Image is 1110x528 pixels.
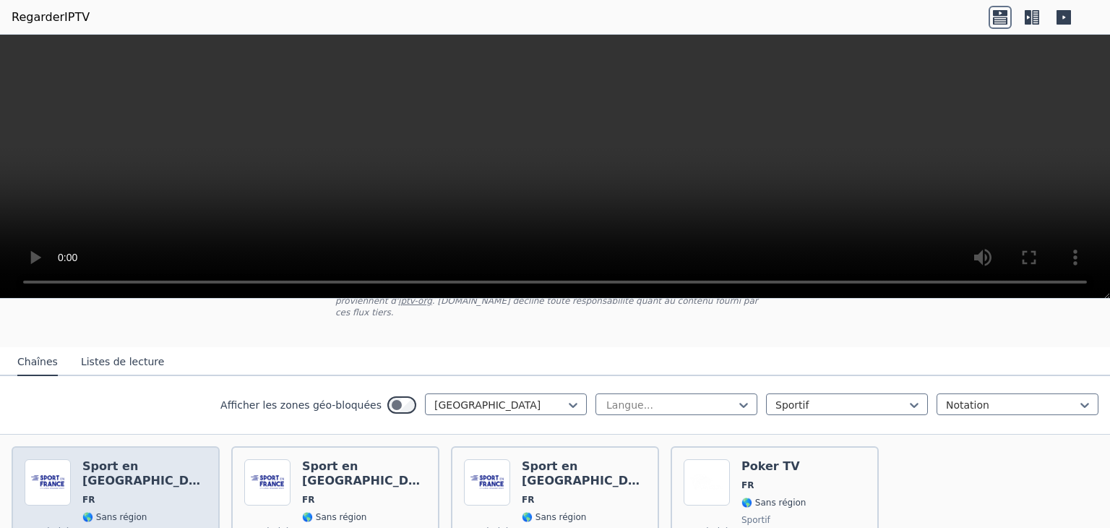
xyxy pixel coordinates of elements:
[244,459,291,506] img: Sport en France
[464,459,510,506] img: Sport en France
[522,512,586,522] font: 🌎 Sans région
[82,459,218,487] font: Sport en [GEOGRAPHIC_DATA]
[220,399,382,411] font: Afficher les zones géo-bloquées
[522,459,657,487] font: Sport en [GEOGRAPHIC_DATA]
[82,495,95,505] font: FR
[741,480,754,490] font: FR
[12,10,90,24] font: RegarderIPTV
[335,296,758,318] font: . [DOMAIN_NAME] décline toute responsabilité quant au contenu fourni par ces flux tiers.
[302,459,437,487] font: Sport en [GEOGRAPHIC_DATA]
[82,512,147,522] font: 🌎 Sans région
[81,349,164,376] button: Listes de lecture
[522,495,534,505] font: FR
[17,356,58,367] font: Chaînes
[684,459,730,506] img: Poker TV
[25,459,71,506] img: Sport en France
[741,459,800,473] font: Poker TV
[335,284,767,306] font: [DOMAIN_NAME] n'héberge ni ne diffuse directement de contenu vidéo. Tous les flux disponibles ici...
[302,512,366,522] font: 🌎 Sans région
[741,515,770,525] font: sportif
[741,498,806,508] font: 🌎 Sans région
[302,495,314,505] font: FR
[398,296,432,306] a: iptv-org
[81,356,164,367] font: Listes de lecture
[12,9,90,26] a: RegarderIPTV
[17,349,58,376] button: Chaînes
